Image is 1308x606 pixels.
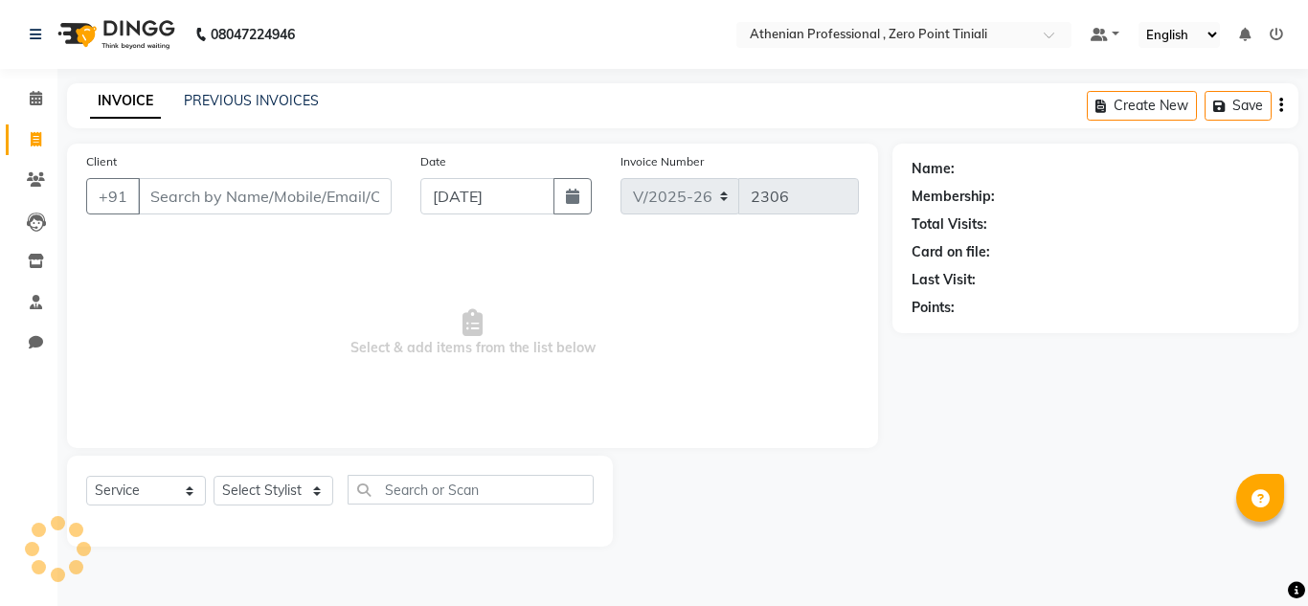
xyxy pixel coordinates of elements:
div: Total Visits: [912,214,987,235]
div: Membership: [912,187,995,207]
a: INVOICE [90,84,161,119]
span: Select & add items from the list below [86,237,859,429]
button: +91 [86,178,140,214]
div: Name: [912,159,955,179]
input: Search by Name/Mobile/Email/Code [138,178,392,214]
b: 08047224946 [211,8,295,61]
img: logo [49,8,180,61]
button: Save [1205,91,1272,121]
label: Client [86,153,117,170]
button: Create New [1087,91,1197,121]
div: Card on file: [912,242,990,262]
div: Last Visit: [912,270,976,290]
label: Invoice Number [620,153,704,170]
div: Points: [912,298,955,318]
input: Search or Scan [348,475,594,505]
a: PREVIOUS INVOICES [184,92,319,109]
label: Date [420,153,446,170]
iframe: chat widget [1228,529,1289,587]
